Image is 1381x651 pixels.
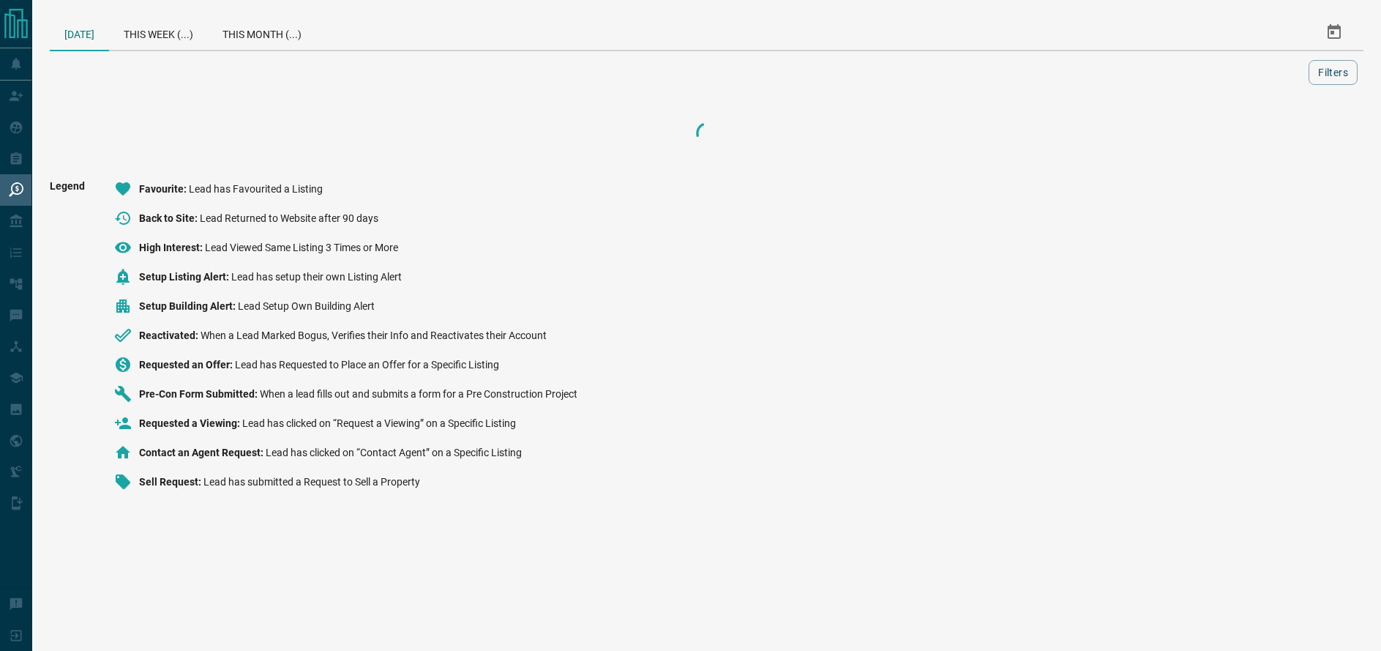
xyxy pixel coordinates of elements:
[139,242,205,253] span: High Interest
[139,447,266,458] span: Contact an Agent Request
[50,180,85,502] span: Legend
[200,212,378,224] span: Lead Returned to Website after 90 days
[260,388,577,400] span: When a lead fills out and submits a form for a Pre Construction Project
[50,15,109,51] div: [DATE]
[242,417,516,429] span: Lead has clicked on “Request a Viewing” on a Specific Listing
[139,417,242,429] span: Requested a Viewing
[109,15,208,50] div: This Week (...)
[205,242,398,253] span: Lead Viewed Same Listing 3 Times or More
[1309,60,1358,85] button: Filters
[189,183,323,195] span: Lead has Favourited a Listing
[235,359,499,371] span: Lead has Requested to Place an Offer for a Specific Listing
[203,476,420,488] span: Lead has submitted a Request to Sell a Property
[634,119,780,148] div: Loading
[139,300,238,312] span: Setup Building Alert
[208,15,316,50] div: This Month (...)
[139,330,201,341] span: Reactivated
[139,183,189,195] span: Favourite
[139,271,231,283] span: Setup Listing Alert
[139,212,200,224] span: Back to Site
[139,388,260,400] span: Pre-Con Form Submitted
[231,271,402,283] span: Lead has setup their own Listing Alert
[139,476,203,488] span: Sell Request
[1317,15,1352,50] button: Select Date Range
[238,300,375,312] span: Lead Setup Own Building Alert
[201,330,547,341] span: When a Lead Marked Bogus, Verifies their Info and Reactivates their Account
[139,359,235,371] span: Requested an Offer
[266,447,522,458] span: Lead has clicked on “Contact Agent” on a Specific Listing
